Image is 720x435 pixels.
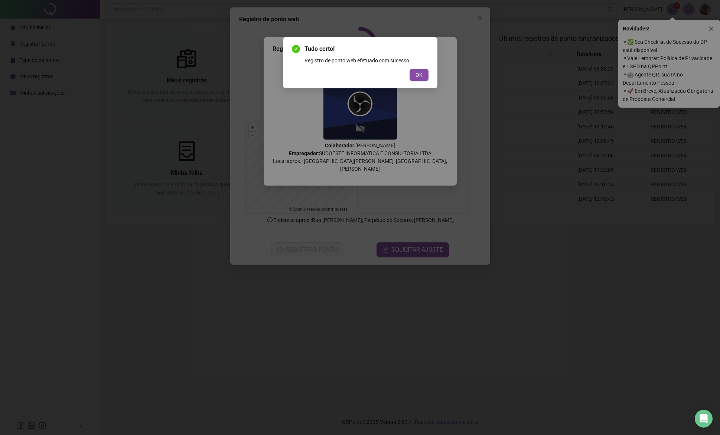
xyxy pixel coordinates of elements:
div: Open Intercom Messenger [695,410,713,428]
span: OK [416,71,423,79]
span: check-circle [292,45,300,53]
button: OK [410,69,429,81]
div: Registro de ponto web efetuado com sucesso. [304,56,429,65]
span: Tudo certo! [304,45,429,53]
